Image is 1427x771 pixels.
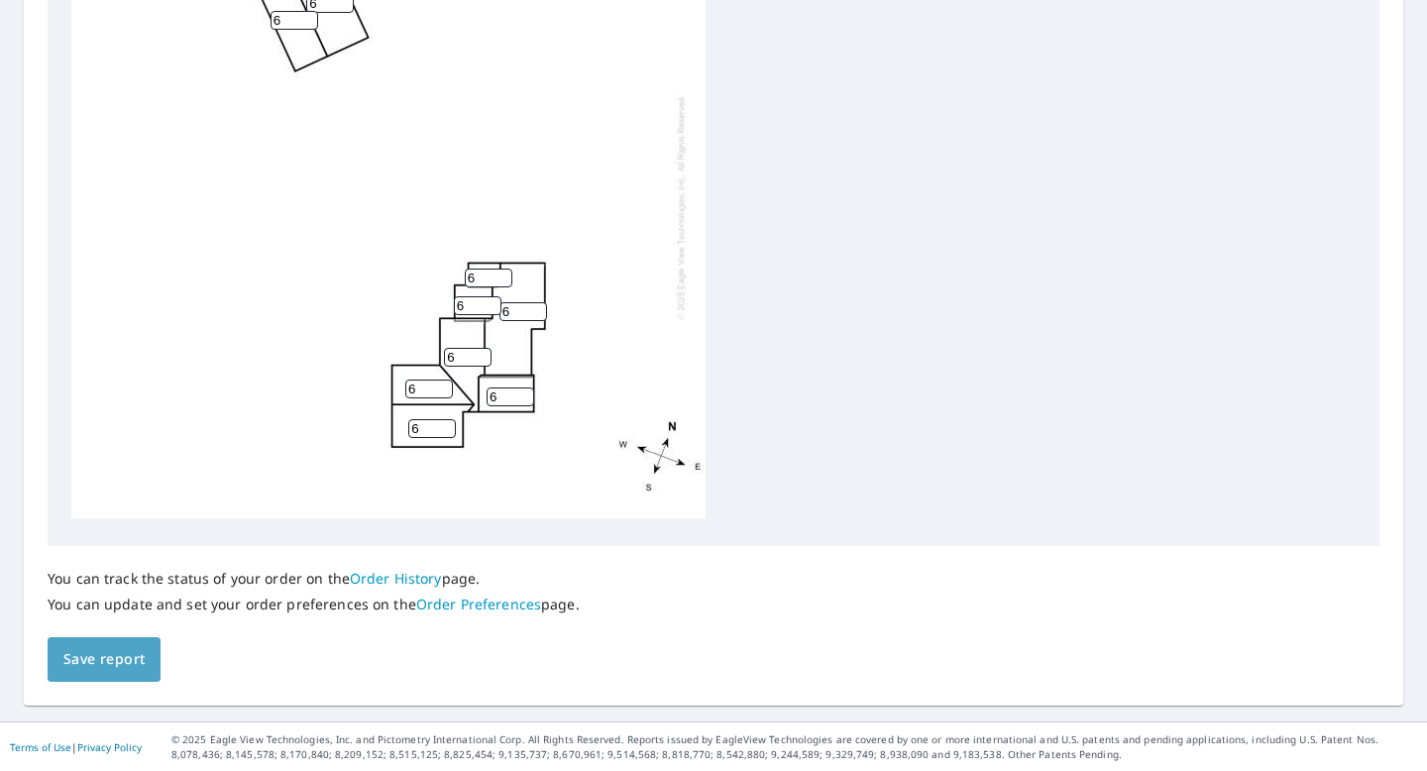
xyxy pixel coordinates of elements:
p: You can track the status of your order on the page. [48,570,580,588]
p: © 2025 Eagle View Technologies, Inc. and Pictometry International Corp. All Rights Reserved. Repo... [171,732,1417,762]
a: Privacy Policy [77,740,142,754]
span: Save report [63,647,145,672]
button: Save report [48,637,161,682]
a: Order History [350,569,442,588]
a: Order Preferences [416,595,541,613]
a: Terms of Use [10,740,71,754]
p: You can update and set your order preferences on the page. [48,596,580,613]
p: | [10,741,142,753]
